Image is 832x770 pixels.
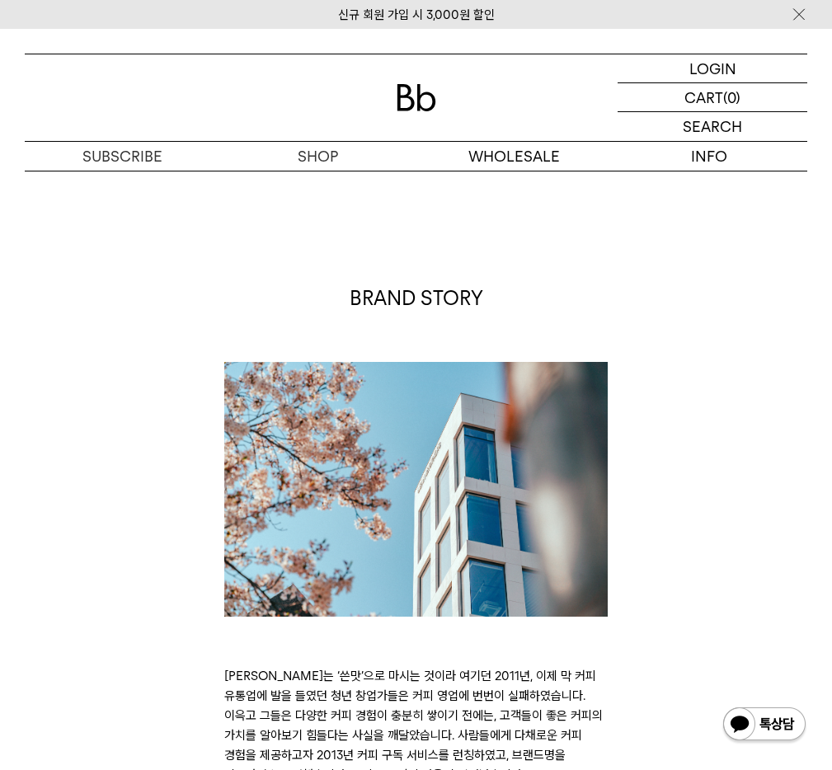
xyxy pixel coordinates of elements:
[25,142,220,171] a: SUBSCRIBE
[618,54,807,83] a: LOGIN
[416,142,612,171] p: WHOLESALE
[689,54,736,82] p: LOGIN
[397,84,436,111] img: 로고
[612,142,807,171] p: INFO
[618,83,807,112] a: CART (0)
[722,706,807,745] img: 카카오톡 채널 1:1 채팅 버튼
[684,83,723,111] p: CART
[338,7,495,22] a: 신규 회원 가입 시 3,000원 할인
[224,284,608,312] p: BRAND STORY
[683,112,742,141] p: SEARCH
[723,83,740,111] p: (0)
[220,142,416,171] a: SHOP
